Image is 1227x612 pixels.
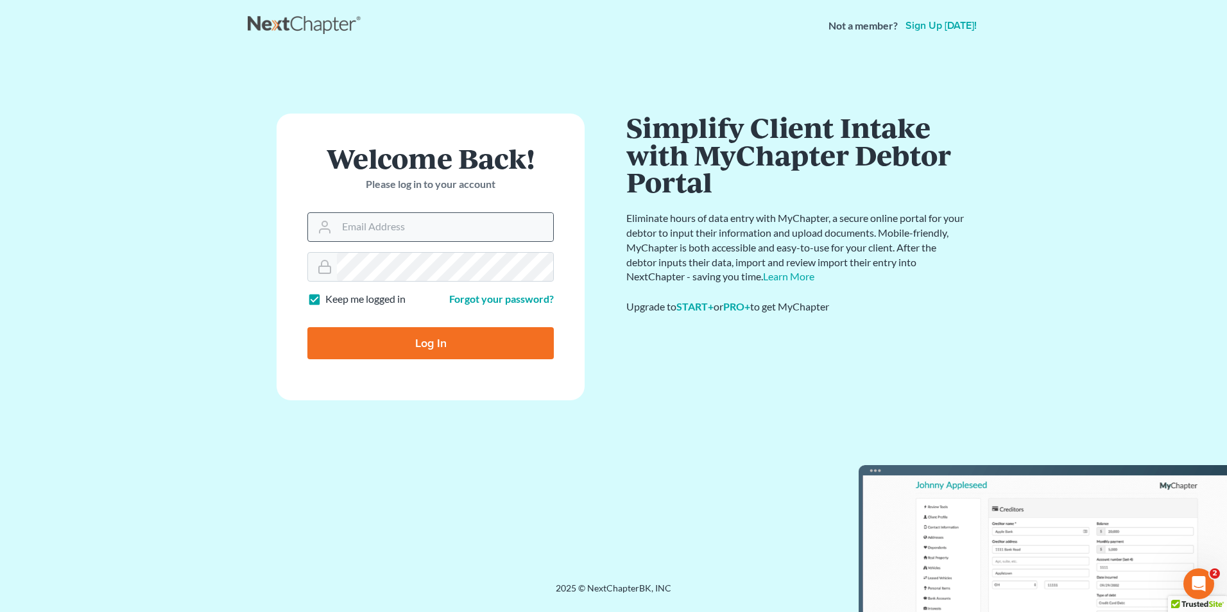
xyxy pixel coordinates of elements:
h1: Welcome Back! [307,144,554,172]
div: 2025 © NextChapterBK, INC [248,582,979,605]
div: Upgrade to or to get MyChapter [626,300,966,314]
span: 2 [1210,568,1220,579]
strong: Not a member? [828,19,898,33]
a: START+ [676,300,714,312]
a: Learn More [763,270,814,282]
p: Please log in to your account [307,177,554,192]
a: Sign up [DATE]! [903,21,979,31]
a: PRO+ [723,300,750,312]
input: Log In [307,327,554,359]
label: Keep me logged in [325,292,406,307]
h1: Simplify Client Intake with MyChapter Debtor Portal [626,114,966,196]
iframe: Intercom live chat [1183,568,1214,599]
p: Eliminate hours of data entry with MyChapter, a secure online portal for your debtor to input the... [626,211,966,284]
a: Forgot your password? [449,293,554,305]
input: Email Address [337,213,553,241]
